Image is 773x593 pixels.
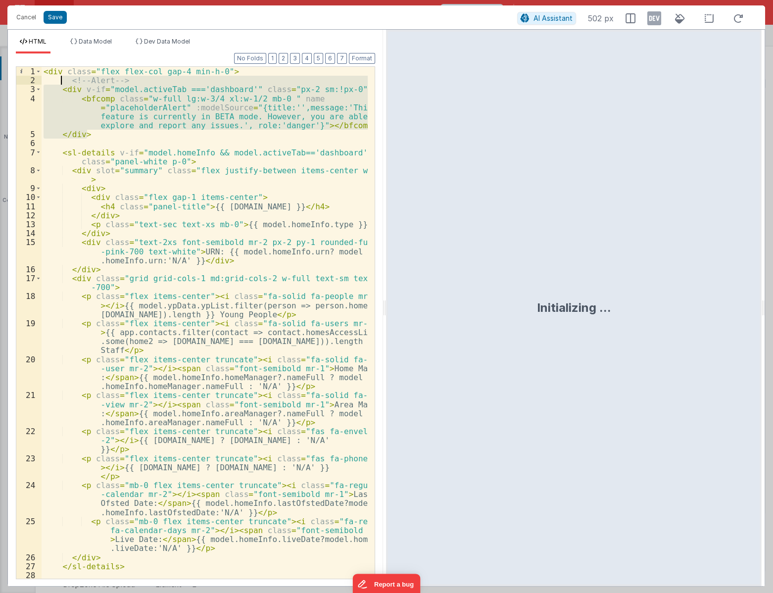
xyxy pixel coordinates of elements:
div: 6 [16,139,42,148]
span: Dev Data Model [144,38,190,45]
div: 18 [16,292,42,319]
span: Data Model [79,38,112,45]
button: 2 [279,53,288,64]
div: 2 [16,76,42,85]
div: 5 [16,130,42,139]
div: 27 [16,562,42,571]
button: 1 [268,53,277,64]
span: 502 px [588,12,614,24]
div: 17 [16,274,42,292]
div: 4 [16,94,42,130]
button: Cancel [11,10,41,24]
span: HTML [29,38,47,45]
div: 15 [16,238,42,265]
button: 6 [325,53,335,64]
div: 28 [16,571,42,580]
div: 21 [16,391,42,427]
div: 11 [16,202,42,211]
button: Format [349,53,375,64]
div: 12 [16,211,42,220]
div: 8 [16,166,42,184]
div: 3 [16,85,42,94]
div: Initializing ... [537,300,611,316]
div: 13 [16,220,42,229]
div: 1 [16,67,42,76]
div: 9 [16,184,42,193]
div: 23 [16,454,42,481]
button: 7 [337,53,347,64]
div: 16 [16,265,42,274]
div: 7 [16,148,42,166]
button: Save [44,11,67,24]
div: 10 [16,193,42,201]
div: 26 [16,553,42,562]
div: 24 [16,481,42,517]
div: 20 [16,355,42,391]
span: AI Assistant [533,14,573,22]
div: 19 [16,319,42,355]
div: 22 [16,427,42,454]
div: 14 [16,229,42,238]
button: AI Assistant [517,12,576,25]
button: 4 [302,53,312,64]
button: No Folds [234,53,266,64]
button: 3 [290,53,300,64]
div: 25 [16,517,42,553]
button: 5 [314,53,323,64]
